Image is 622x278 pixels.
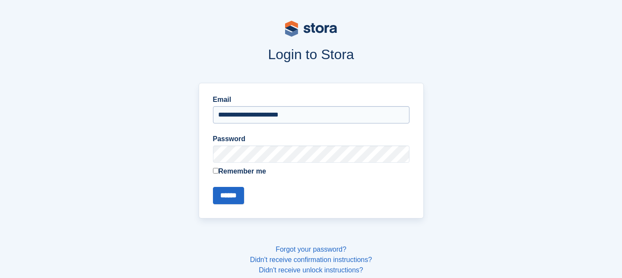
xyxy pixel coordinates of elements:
label: Email [213,95,409,105]
label: Password [213,134,409,144]
img: stora-logo-53a41332b3708ae10de48c4981b4e9114cc0af31d8433b30ea865607fb682f29.svg [285,21,337,37]
input: Remember me [213,168,219,174]
a: Forgot your password? [276,246,346,253]
a: Didn't receive confirmation instructions? [250,256,372,263]
h1: Login to Stora [34,47,588,62]
label: Remember me [213,166,409,177]
a: Didn't receive unlock instructions? [259,266,363,274]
